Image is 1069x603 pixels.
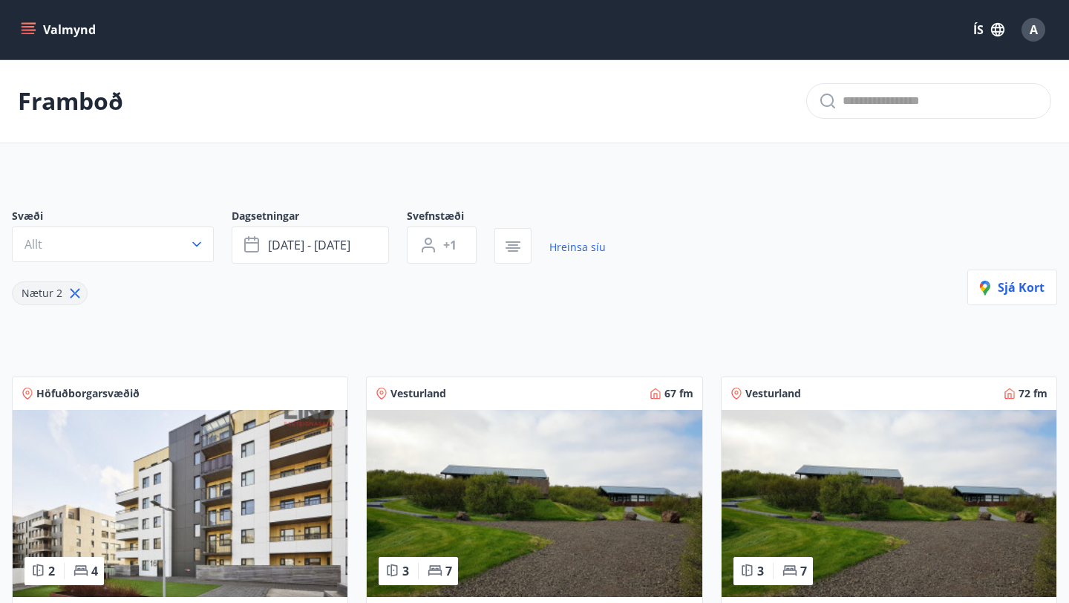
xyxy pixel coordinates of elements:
span: 7 [445,563,452,579]
p: Framboð [18,85,123,117]
button: Sjá kort [967,270,1057,305]
span: 72 fm [1019,386,1047,401]
span: Nætur 2 [22,286,62,300]
img: Paella dish [367,410,702,597]
a: Hreinsa síu [549,231,606,264]
button: [DATE] - [DATE] [232,226,389,264]
span: Dagsetningar [232,209,407,226]
button: ÍS [965,16,1013,43]
span: 2 [48,563,55,579]
span: Vesturland [745,386,801,401]
span: Svæði [12,209,232,226]
span: [DATE] - [DATE] [268,237,350,253]
button: menu [18,16,102,43]
button: A [1016,12,1051,48]
button: +1 [407,226,477,264]
span: 67 fm [664,386,693,401]
span: +1 [443,237,457,253]
span: 3 [402,563,409,579]
span: 7 [800,563,807,579]
div: Nætur 2 [12,281,88,305]
span: 3 [757,563,764,579]
span: Sjá kort [980,279,1045,296]
button: Allt [12,226,214,262]
span: A [1030,22,1038,38]
span: Allt [24,236,42,252]
img: Paella dish [13,410,347,597]
span: Höfuðborgarsvæðið [36,386,140,401]
img: Paella dish [722,410,1056,597]
span: Vesturland [390,386,446,401]
span: Svefnstæði [407,209,494,226]
span: 4 [91,563,98,579]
